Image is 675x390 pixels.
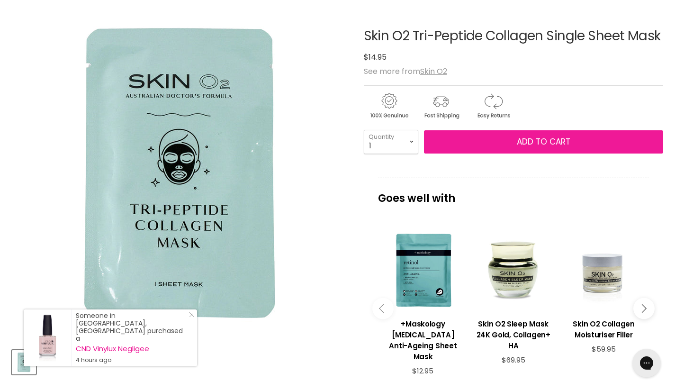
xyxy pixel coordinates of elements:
[468,91,518,120] img: returns.gif
[364,52,387,63] span: $14.95
[364,66,447,77] span: See more from
[416,91,466,120] img: shipping.gif
[185,312,195,321] a: Close Notification
[76,312,188,364] div: Someone in [GEOGRAPHIC_DATA], [GEOGRAPHIC_DATA] purchased a
[378,178,649,209] p: Goes well with
[473,311,554,356] a: View product:Skin O2 Sleep Mask 24K Gold, Collagen+ HA
[364,130,418,154] select: Quantity
[10,347,349,374] div: Product thumbnails
[364,29,664,44] h1: Skin O2 Tri-Peptide Collagen Single Sheet Mask
[383,311,464,367] a: View product:+Maskology Retinol Anti-Ageing Sheet Mask
[592,344,616,354] span: $59.95
[76,345,188,353] a: CND Vinylux Negligee
[502,355,525,365] span: $69.95
[424,130,664,154] button: Add to cart
[12,5,347,341] div: Skin O2 Tri-Peptide Collagen Single Sheet Mask image. Click or Scroll to Zoom.
[563,318,644,340] h3: Skin O2 Collagen Moisturiser Filler
[12,350,36,374] button: Skin O2 Tri-Peptide Collagen Single Sheet Mask
[24,309,71,366] a: Visit product page
[364,91,414,120] img: genuine.gif
[517,136,570,147] span: Add to cart
[473,318,554,351] h3: Skin O2 Sleep Mask 24K Gold, Collagen+ HA
[383,318,464,362] h3: +Maskology [MEDICAL_DATA] Anti-Ageing Sheet Mask
[563,311,644,345] a: View product:Skin O2 Collagen Moisturiser Filler
[13,351,35,373] img: Skin O2 Tri-Peptide Collagen Single Sheet Mask
[628,345,666,381] iframe: Gorgias live chat messenger
[76,356,188,364] small: 4 hours ago
[420,66,447,77] a: Skin O2
[412,366,433,376] span: $12.95
[189,312,195,317] svg: Close Icon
